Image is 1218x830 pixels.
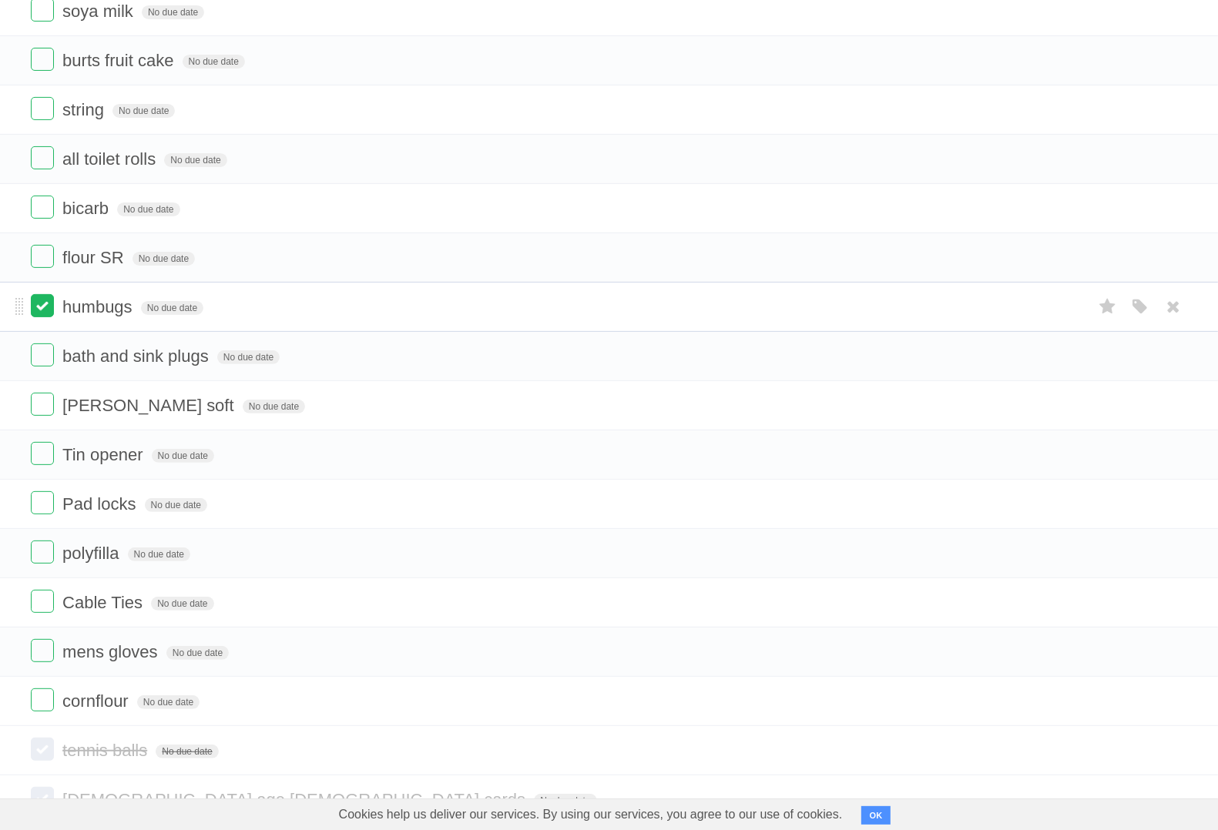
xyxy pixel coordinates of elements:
[62,544,122,563] span: polyfilla
[31,294,54,317] label: Done
[31,787,54,810] label: Done
[62,199,112,218] span: bicarb
[137,695,200,709] span: No due date
[62,494,139,514] span: Pad locks
[31,442,54,465] label: Done
[31,590,54,613] label: Done
[62,445,146,464] span: Tin opener
[142,5,204,19] span: No due date
[31,491,54,514] label: Done
[31,343,54,366] label: Done
[183,55,245,69] span: No due date
[62,2,137,21] span: soya milk
[62,149,159,169] span: all toilet rolls
[133,252,195,266] span: No due date
[166,646,229,660] span: No due date
[62,297,136,316] span: humbugs
[164,153,226,167] span: No due date
[62,248,127,267] span: flour SR
[1093,294,1122,320] label: Star task
[31,48,54,71] label: Done
[62,642,162,661] span: mens gloves
[31,688,54,711] label: Done
[861,806,891,825] button: OK
[141,301,203,315] span: No due date
[62,100,108,119] span: string
[112,104,175,118] span: No due date
[217,350,280,364] span: No due date
[31,196,54,219] label: Done
[31,541,54,564] label: Done
[62,691,133,711] span: cornflour
[324,799,858,830] span: Cookies help us deliver our services. By using our services, you agree to our use of cookies.
[62,741,151,760] span: tennis balls
[145,498,207,512] span: No due date
[62,51,177,70] span: burts fruit cake
[31,738,54,761] label: Done
[31,97,54,120] label: Done
[128,547,190,561] span: No due date
[31,146,54,169] label: Done
[31,245,54,268] label: Done
[62,396,238,415] span: [PERSON_NAME] soft
[534,794,596,808] span: No due date
[117,202,180,216] span: No due date
[151,597,213,611] span: No due date
[31,393,54,416] label: Done
[62,790,529,809] span: [DEMOGRAPHIC_DATA] age [DEMOGRAPHIC_DATA] cards
[31,639,54,662] label: Done
[62,593,146,612] span: Cable Ties
[243,400,305,413] span: No due date
[152,449,214,463] span: No due date
[156,745,218,758] span: No due date
[62,346,213,366] span: bath and sink plugs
